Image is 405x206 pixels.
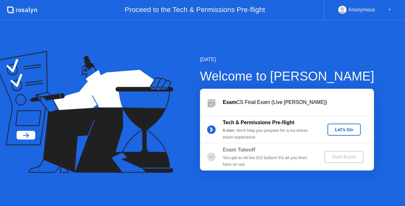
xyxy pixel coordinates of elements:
div: Let's Go [330,127,358,132]
div: You get to hit the GO button! It’s all you from here on out [223,155,314,168]
b: Exam Takeoff [223,147,255,152]
div: Start Exam [327,154,361,159]
button: Let's Go [327,124,361,136]
b: 5 min [223,128,234,133]
b: Tech & Permissions Pre-flight [223,120,294,125]
div: : We’ll help you prepare for a no-stress exam experience [223,127,314,140]
button: Start Exam [324,151,363,163]
b: Exam [223,100,236,105]
div: [DATE] [200,56,374,63]
div: CS Final Exam (Live [PERSON_NAME]) [223,99,374,106]
div: ▼ [388,6,391,14]
div: Anonymous [348,6,375,14]
div: Welcome to [PERSON_NAME] [200,67,374,86]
